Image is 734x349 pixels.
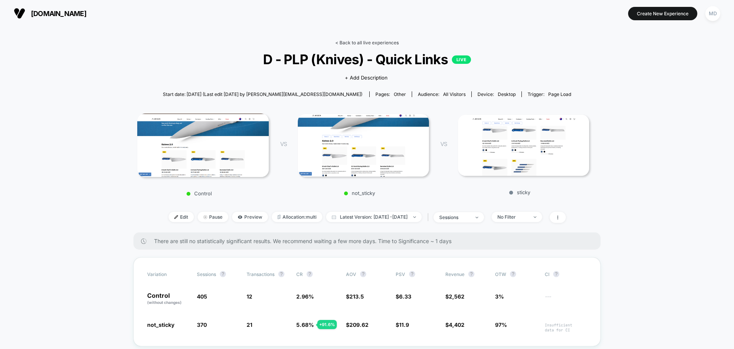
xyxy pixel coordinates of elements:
span: (without changes) [147,300,182,305]
span: not_sticky [147,321,174,328]
span: other [394,91,406,97]
img: calendar [332,215,336,219]
button: ? [307,271,313,277]
span: Device: [471,91,521,97]
span: CI [545,271,587,277]
span: 6.33 [399,293,411,300]
div: Pages: [375,91,406,97]
p: sticky [454,189,585,195]
span: 3% [495,293,504,300]
img: sticky main [458,115,589,175]
span: CR [296,271,303,277]
span: Latest Version: [DATE] - [DATE] [326,212,422,222]
button: Create New Experience [628,7,697,20]
span: 209.62 [349,321,369,328]
span: 97% [495,321,507,328]
img: end [476,217,478,218]
button: ? [360,271,366,277]
div: MD [705,6,720,21]
button: ? [220,271,226,277]
span: $ [396,321,409,328]
span: + Add Description [345,74,388,82]
div: Trigger: [528,91,571,97]
button: [DOMAIN_NAME] [11,7,89,19]
p: LIVE [452,55,471,64]
span: $ [445,321,464,328]
img: end [413,216,416,218]
img: Control main [137,114,269,177]
span: Variation [147,271,189,277]
span: Allocation: multi [272,212,322,222]
span: PSV [396,271,405,277]
button: ? [510,271,516,277]
span: $ [346,321,369,328]
span: Revenue [445,271,464,277]
button: ? [278,271,284,277]
img: edit [174,215,178,219]
span: 2.96 % [296,293,314,300]
span: Edit [169,212,194,222]
img: Visually logo [14,8,25,19]
button: ? [409,271,415,277]
p: Control [133,190,265,196]
div: Audience: [418,91,466,97]
span: D - PLP (Knives) - Quick Links [160,51,574,67]
img: rebalance [278,215,281,219]
a: < Back to all live experiences [335,40,399,45]
span: There are still no statistically significant results. We recommend waiting a few more days . Time... [154,238,585,244]
span: $ [396,293,411,300]
span: 4,402 [449,321,464,328]
span: All Visitors [443,91,466,97]
span: AOV [346,271,356,277]
span: Preview [232,212,268,222]
span: VS [440,141,447,147]
span: 213.5 [349,293,364,300]
span: 21 [247,321,252,328]
button: ? [553,271,559,277]
span: | [425,212,434,223]
span: 5.68 % [296,321,314,328]
p: Control [147,292,189,305]
span: VS [280,141,286,147]
span: $ [346,293,364,300]
div: + 91.6 % [317,320,337,329]
span: Sessions [197,271,216,277]
span: $ [445,293,464,300]
span: [DOMAIN_NAME] [31,10,86,18]
span: Start date: [DATE] (Last edit [DATE] by [PERSON_NAME][EMAIL_ADDRESS][DOMAIN_NAME]) [163,91,362,97]
button: ? [468,271,474,277]
div: sessions [439,214,470,220]
span: Transactions [247,271,274,277]
span: --- [545,294,587,305]
span: desktop [498,91,516,97]
span: 11.9 [399,321,409,328]
button: MD [703,6,723,21]
span: Page Load [548,91,571,97]
span: Insufficient data for CI [545,323,587,333]
img: not_sticky main [298,114,429,177]
span: OTW [495,271,537,277]
span: 405 [197,293,207,300]
img: end [534,216,536,218]
img: end [203,215,207,219]
span: 2,562 [449,293,464,300]
div: No Filter [497,214,528,220]
span: 12 [247,293,252,300]
span: 370 [197,321,207,328]
span: Pause [198,212,228,222]
p: not_sticky [294,190,425,196]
